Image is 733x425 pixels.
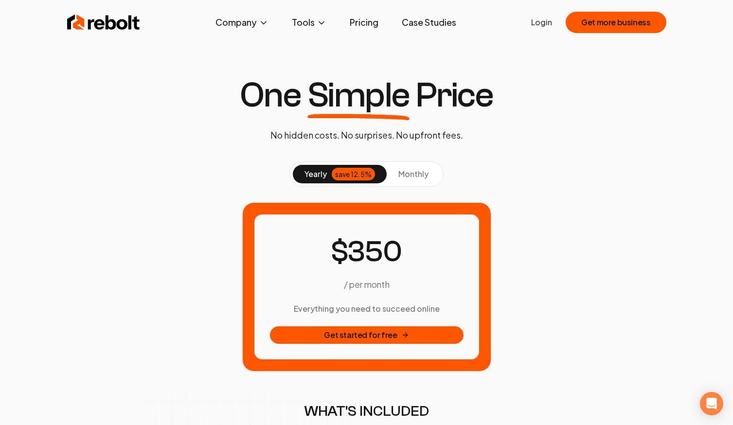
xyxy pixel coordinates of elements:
img: Rebolt Logo [67,13,140,32]
a: Case Studies [394,13,464,32]
button: Company [208,13,276,32]
p: No hidden costs. No surprises. No upfront fees. [270,128,463,142]
button: Get more business [566,12,666,33]
button: monthly [387,165,440,183]
span: monthly [398,169,429,179]
div: Open Intercom Messenger [700,392,723,415]
button: Tools [284,13,334,32]
p: / per month [344,278,389,291]
span: yearly [304,168,327,180]
h1: One Price [240,78,494,113]
a: Pricing [342,13,386,32]
span: Simple [307,78,410,113]
h3: Everything you need to succeed online [270,303,464,315]
a: Login [531,17,552,28]
div: save 12.5% [332,168,375,180]
h2: WHAT'S INCLUDED [227,403,507,420]
button: yearlysave 12.5% [293,165,387,183]
button: Get started for free [270,326,464,344]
